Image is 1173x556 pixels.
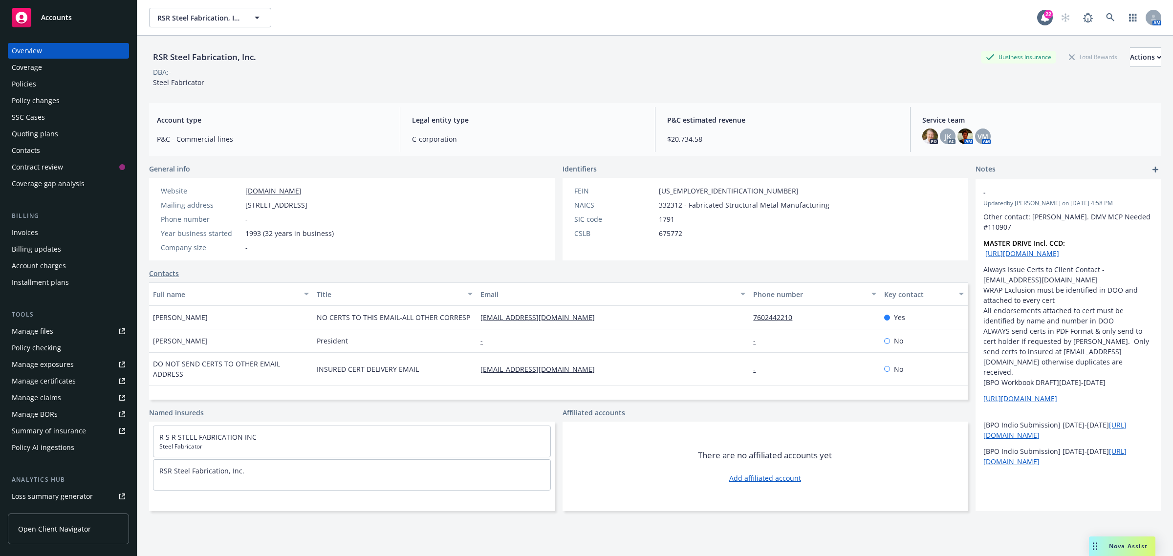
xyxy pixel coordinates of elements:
[983,394,1057,403] a: [URL][DOMAIN_NAME]
[8,4,129,31] a: Accounts
[659,200,829,210] span: 332312 - Fabricated Structural Metal Manufacturing
[8,440,129,455] a: Policy AI ingestions
[1089,536,1101,556] div: Drag to move
[574,200,655,210] div: NAICS
[153,67,171,77] div: DBA: -
[12,60,42,75] div: Coverage
[8,275,129,290] a: Installment plans
[159,432,257,442] a: R S R STEEL FABRICATION INC
[12,323,53,339] div: Manage files
[8,475,129,485] div: Analytics hub
[8,489,129,504] a: Loss summary generator
[983,187,1128,197] span: -
[563,407,625,418] a: Affiliated accounts
[12,406,58,422] div: Manage BORs
[41,14,72,21] span: Accounts
[12,109,45,125] div: SSC Cases
[1064,51,1122,63] div: Total Rewards
[1123,8,1143,27] a: Switch app
[12,373,76,389] div: Manage certificates
[983,264,1153,285] p: Always Issue Certs to Client Contact - [EMAIL_ADDRESS][DOMAIN_NAME]
[983,326,1153,377] li: ALWAYS send certs in PDF Format & only send to cert holder if requested by [PERSON_NAME]. Only se...
[8,241,129,257] a: Billing updates
[8,390,129,406] a: Manage claims
[1056,8,1075,27] a: Start snowing
[983,199,1153,208] span: Updated by [PERSON_NAME] on [DATE] 4:58 PM
[976,164,996,175] span: Notes
[8,159,129,175] a: Contract review
[667,115,898,125] span: P&C estimated revenue
[149,164,190,174] span: General info
[12,159,63,175] div: Contract review
[8,225,129,240] a: Invoices
[8,423,129,439] a: Summary of insurance
[983,285,1153,305] li: WRAP Exclusion must be identified in DOO and attached to every cert
[8,211,129,221] div: Billing
[8,93,129,108] a: Policy changes
[12,440,74,455] div: Policy AI ingestions
[983,212,1153,232] p: Other contact: [PERSON_NAME]. DMV MCP Needed #110907
[8,357,129,372] a: Manage exposures
[161,228,241,238] div: Year business started
[12,489,93,504] div: Loss summary generator
[976,179,1161,474] div: -Updatedby [PERSON_NAME] on [DATE] 4:58 PMOther contact: [PERSON_NAME]. DMV MCP Needed #110907MAS...
[753,313,800,322] a: 7602442210
[12,340,61,356] div: Policy checking
[1089,536,1155,556] button: Nova Assist
[153,78,204,87] span: Steel Fabricator
[317,289,462,299] div: Title
[985,249,1059,258] a: [URL][DOMAIN_NAME]
[149,282,313,306] button: Full name
[1130,48,1161,66] div: Actions
[245,228,334,238] span: 1993 (32 years in business)
[317,336,348,346] span: President
[574,228,655,238] div: CSLB
[480,364,603,374] a: [EMAIL_ADDRESS][DOMAIN_NAME]
[161,242,241,253] div: Company size
[159,466,244,475] a: RSR Steel Fabrication, Inc.
[161,186,241,196] div: Website
[667,134,898,144] span: $20,734.58
[981,51,1056,63] div: Business Insurance
[245,214,248,224] span: -
[149,268,179,278] a: Contacts
[8,76,129,92] a: Policies
[1109,542,1148,550] span: Nova Assist
[574,214,655,224] div: SIC code
[8,323,129,339] a: Manage files
[157,13,242,23] span: RSR Steel Fabrication, Inc.
[957,128,973,144] img: photo
[8,373,129,389] a: Manage certificates
[753,364,763,374] a: -
[480,289,735,299] div: Email
[480,313,603,322] a: [EMAIL_ADDRESS][DOMAIN_NAME]
[983,238,1065,248] strong: MASTER DRIVE Incl. CCD:
[753,336,763,345] a: -
[749,282,880,306] button: Phone number
[12,76,36,92] div: Policies
[18,524,91,534] span: Open Client Navigator
[8,43,129,59] a: Overview
[12,390,61,406] div: Manage claims
[894,312,905,322] span: Yes
[12,423,86,439] div: Summary of insurance
[574,186,655,196] div: FEIN
[983,305,1153,326] li: All endorsements attached to cert must be identified by name and number in DOO
[983,377,1153,387] p: [BPO Workbook DRAFT][DATE]-[DATE]
[245,200,307,210] span: [STREET_ADDRESS]
[1101,8,1120,27] a: Search
[149,407,204,418] a: Named insureds
[12,241,61,257] div: Billing updates
[1078,8,1098,27] a: Report a Bug
[12,93,60,108] div: Policy changes
[480,336,491,345] a: -
[159,442,544,451] span: Steel Fabricator
[698,449,832,461] span: There are no affiliated accounts yet
[412,134,643,144] span: C-corporation
[753,289,866,299] div: Phone number
[8,126,129,142] a: Quoting plans
[149,51,260,64] div: RSR Steel Fabrication, Inc.
[8,176,129,192] a: Coverage gap analysis
[12,176,85,192] div: Coverage gap analysis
